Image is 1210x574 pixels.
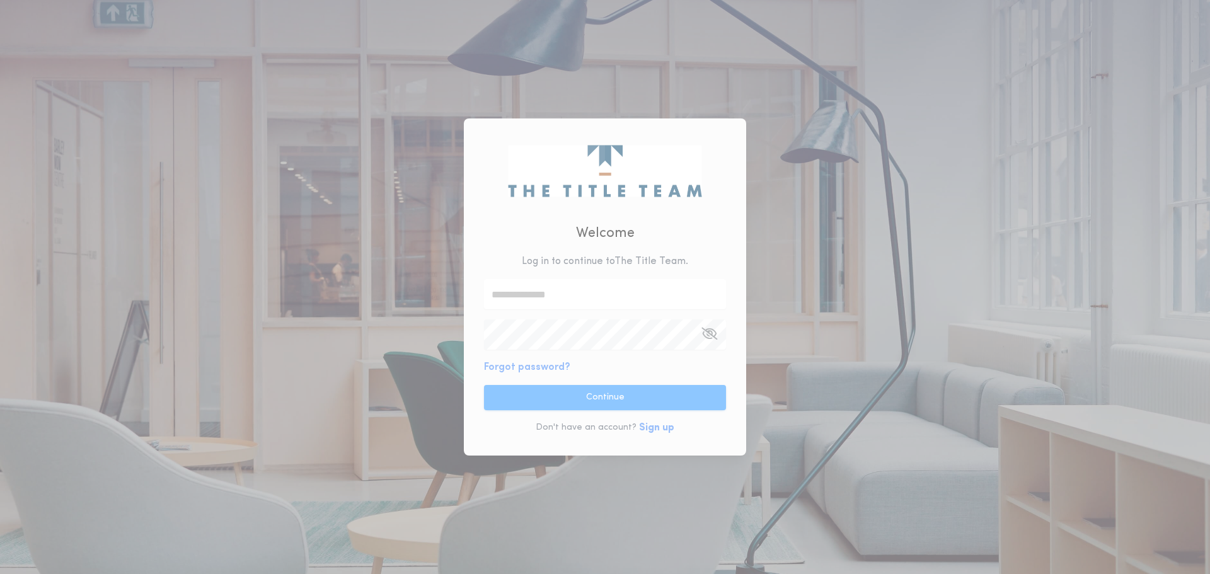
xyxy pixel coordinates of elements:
[522,254,688,269] p: Log in to continue to The Title Team .
[484,360,570,375] button: Forgot password?
[508,145,701,197] img: logo
[536,422,637,434] p: Don't have an account?
[639,420,674,435] button: Sign up
[576,223,635,244] h2: Welcome
[484,385,726,410] button: Continue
